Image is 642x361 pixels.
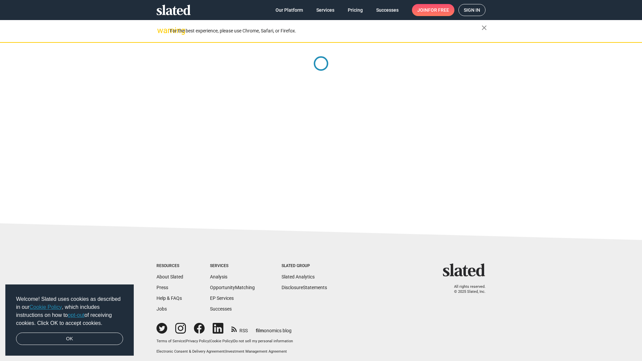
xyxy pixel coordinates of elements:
[210,263,255,269] div: Services
[156,339,185,343] a: Terms of Service
[447,284,486,294] p: All rights reserved. © 2025 Slated, Inc.
[428,4,449,16] span: for free
[16,333,123,345] a: dismiss cookie message
[371,4,404,16] a: Successes
[480,24,488,32] mat-icon: close
[156,306,167,312] a: Jobs
[256,328,264,333] span: film
[5,284,134,356] div: cookieconsent
[68,312,85,318] a: opt-out
[29,304,62,310] a: Cookie Policy
[311,4,340,16] a: Services
[458,4,486,16] a: Sign in
[156,295,182,301] a: Help & FAQs
[226,349,287,354] a: Investment Management Agreement
[156,285,168,290] a: Press
[412,4,454,16] a: Joinfor free
[232,339,233,343] span: |
[342,4,368,16] a: Pricing
[186,339,209,343] a: Privacy Policy
[270,4,308,16] a: Our Platform
[225,349,226,354] span: |
[210,306,232,312] a: Successes
[282,274,315,279] a: Slated Analytics
[256,322,292,334] a: filmonomics blog
[348,4,363,16] span: Pricing
[316,4,334,16] span: Services
[209,339,210,343] span: |
[417,4,449,16] span: Join
[170,26,481,35] div: For the best experience, please use Chrome, Safari, or Firefox.
[156,263,183,269] div: Resources
[157,26,165,34] mat-icon: warning
[376,4,399,16] span: Successes
[282,263,327,269] div: Slated Group
[464,4,480,16] span: Sign in
[210,295,234,301] a: EP Services
[282,285,327,290] a: DisclosureStatements
[210,285,255,290] a: OpportunityMatching
[185,339,186,343] span: |
[231,324,248,334] a: RSS
[233,339,293,344] button: Do not sell my personal information
[210,274,227,279] a: Analysis
[276,4,303,16] span: Our Platform
[156,274,183,279] a: About Slated
[156,349,225,354] a: Electronic Consent & Delivery Agreement
[210,339,232,343] a: Cookie Policy
[16,295,123,327] span: Welcome! Slated uses cookies as described in our , which includes instructions on how to of recei...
